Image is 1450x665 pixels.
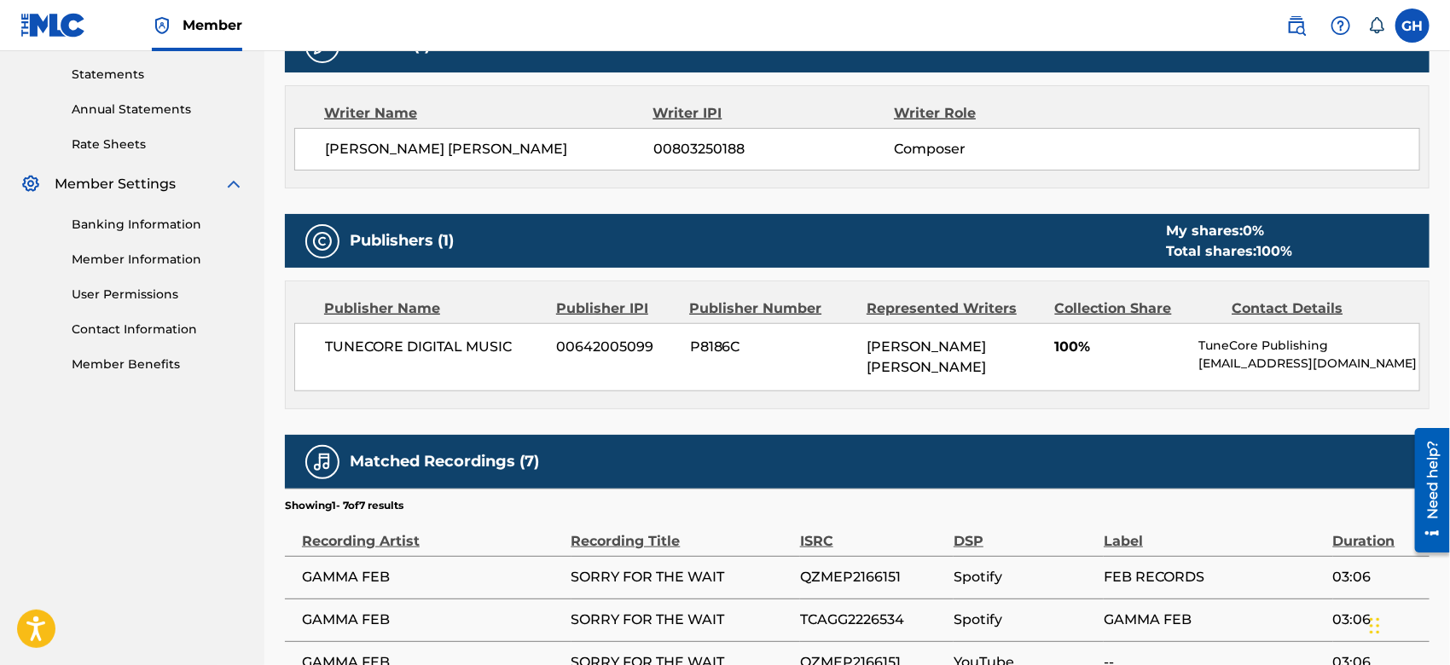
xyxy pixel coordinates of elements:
div: User Menu [1395,9,1430,43]
div: Duration [1333,513,1421,552]
span: FEB RECORDS [1104,567,1324,587]
div: Writer Name [324,103,653,124]
span: 03:06 [1333,610,1421,630]
div: Collection Share [1055,298,1220,319]
p: [EMAIL_ADDRESS][DOMAIN_NAME] [1198,355,1419,373]
p: TuneCore Publishing [1198,337,1419,355]
div: Label [1104,513,1324,552]
img: Top Rightsholder [152,15,172,36]
span: 00803250188 [653,139,894,159]
iframe: Chat Widget [1365,583,1450,665]
div: Publisher Number [689,298,854,319]
div: Recording Title [571,513,792,552]
div: Drag [1370,600,1380,651]
iframe: Resource Center [1402,422,1450,559]
img: Matched Recordings [312,452,333,472]
div: Writer Role [894,103,1113,124]
div: Total shares: [1166,241,1292,262]
div: ISRC [800,513,945,552]
img: expand [223,174,244,194]
img: Member Settings [20,174,41,194]
span: GAMMA FEB [302,610,563,630]
div: Contact Details [1232,298,1396,319]
img: help [1331,15,1351,36]
a: User Permissions [72,286,244,304]
span: 00642005099 [557,337,677,357]
span: TUNECORE DIGITAL MUSIC [325,337,544,357]
a: Rate Sheets [72,136,244,153]
div: Publisher Name [324,298,543,319]
span: QZMEP2166151 [800,567,945,587]
div: Represented Writers [867,298,1042,319]
a: Banking Information [72,216,244,234]
span: P8186C [690,337,854,357]
span: GAMMA FEB [302,567,563,587]
span: SORRY FOR THE WAIT [571,610,792,630]
div: Help [1324,9,1358,43]
h5: Publishers (1) [350,231,454,251]
span: 03:06 [1333,567,1421,587]
a: Member Information [72,251,244,269]
span: Composer [894,139,1113,159]
div: Publisher IPI [556,298,676,319]
div: Writer IPI [653,103,895,124]
a: Contact Information [72,321,244,338]
span: [PERSON_NAME] [PERSON_NAME] [867,338,986,375]
a: Public Search [1279,9,1314,43]
span: [PERSON_NAME] [PERSON_NAME] [325,139,653,159]
h5: Matched Recordings (7) [350,452,539,471]
span: GAMMA FEB [1104,610,1324,630]
span: TCAGG2226534 [800,610,945,630]
div: Recording Artist [302,513,563,552]
span: SORRY FOR THE WAIT [571,567,792,587]
div: My shares: [1166,221,1292,241]
span: Member [183,15,242,35]
span: 100% [1054,337,1186,357]
a: Annual Statements [72,101,244,119]
img: search [1286,15,1307,36]
a: Member Benefits [72,356,244,373]
span: Member Settings [55,174,176,194]
a: Statements [72,66,244,84]
img: Publishers [312,231,333,252]
span: Spotify [954,567,1095,587]
img: MLC Logo [20,13,86,38]
p: Showing 1 - 7 of 7 results [285,498,403,513]
span: 100 % [1256,243,1292,259]
span: Spotify [954,610,1095,630]
span: 0 % [1243,223,1264,239]
div: DSP [954,513,1095,552]
div: Notifications [1368,17,1385,34]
